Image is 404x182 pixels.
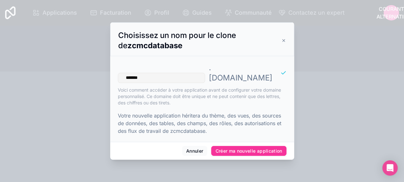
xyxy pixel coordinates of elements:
[186,148,203,154] font: Annuler
[209,63,272,82] font: .[DOMAIN_NAME]
[118,112,281,134] font: Votre nouvelle application héritera du thème, des vues, des sources de données, des tables, des c...
[382,160,398,176] div: Ouvrir Intercom Messenger
[182,146,207,156] button: Annuler
[215,148,282,154] font: Créer ma nouvelle application
[211,146,286,156] button: Créer ma nouvelle application
[118,31,236,50] font: Choisissez un nom pour le clone de
[127,41,182,50] font: zcmcdatabase
[118,87,281,105] font: Voici comment accéder à votre application avant de configurer votre domaine personnalisé. Ce doma...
